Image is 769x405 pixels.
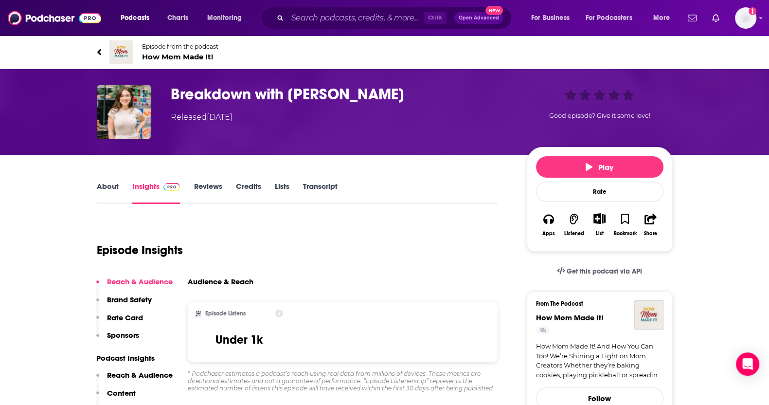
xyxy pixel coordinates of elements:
a: Show notifications dropdown [684,10,700,26]
button: Open AdvancedNew [454,12,503,24]
span: Charts [167,11,188,25]
h3: From The Podcast [536,300,656,307]
div: Share [644,231,657,237]
p: Content [107,388,136,398]
button: open menu [524,10,582,26]
button: Bookmark [612,207,638,242]
a: Transcript [303,182,337,204]
a: Get this podcast via API [549,259,650,283]
a: Reviews [194,182,222,204]
span: Episode from the podcast [142,43,218,50]
a: InsightsPodchaser Pro [132,182,180,204]
a: How Mom Made It! [536,313,604,322]
p: Sponsors [107,331,139,340]
span: Ctrl K [424,12,447,24]
button: open menu [579,10,646,26]
button: Listened [561,207,587,242]
div: Apps [542,231,555,237]
span: For Business [531,11,570,25]
span: More [653,11,670,25]
h3: Audience & Reach [188,277,253,286]
span: Monitoring [207,11,242,25]
div: * Podchaser estimates a podcast’s reach using real data from millions of devices. These metrics a... [188,370,498,392]
button: Share [638,207,663,242]
button: Apps [536,207,561,242]
a: About [97,182,119,204]
img: Podchaser Pro [163,183,180,191]
h3: Breakdown with Bethany [171,85,511,104]
button: Brand Safety [96,295,152,313]
div: Search podcasts, credits, & more... [270,7,521,29]
span: New [485,6,503,15]
img: Podchaser - Follow, Share and Rate Podcasts [8,9,101,27]
span: Open Advanced [459,16,499,20]
span: Podcasts [121,11,149,25]
h1: Episode Insights [97,243,183,258]
button: Sponsors [96,331,139,349]
div: Listened [564,231,584,237]
p: Reach & Audience [107,370,173,380]
div: List [596,230,604,237]
span: How Mom Made It! [142,52,218,61]
a: How Mom Made It!Episode from the podcastHow Mom Made It! [97,40,673,64]
button: Show More Button [590,213,609,224]
img: How Mom Made It! [109,40,133,64]
p: Brand Safety [107,295,152,304]
button: open menu [200,10,254,26]
div: Released [DATE] [171,111,232,123]
a: Show notifications dropdown [708,10,723,26]
button: Reach & Audience [96,370,173,388]
a: Lists [274,182,289,204]
button: Play [536,156,663,178]
span: For Podcasters [586,11,632,25]
p: Reach & Audience [107,277,173,286]
a: How Mom Made It! And How You Can Too! We’re Shining a Light on Mom Creators Whether they’re bakin... [536,342,663,380]
p: Podcast Insights [96,353,173,363]
img: How Mom Made It! [634,300,663,330]
svg: Add a profile image [749,7,756,15]
button: Reach & Audience [96,277,173,295]
button: Rate Card [96,313,143,331]
div: Show More ButtonList [587,207,612,242]
a: Credits [235,182,261,204]
h2: Episode Listens [205,310,246,317]
button: open menu [114,10,162,26]
span: Play [586,163,613,172]
img: Breakdown with Bethany [97,85,151,139]
span: Get this podcast via API [567,267,642,276]
input: Search podcasts, credits, & more... [287,10,424,26]
h3: Under 1k [215,332,263,347]
span: Logged in as hjones [735,7,756,29]
button: open menu [646,10,682,26]
p: Rate Card [107,313,143,322]
div: Bookmark [613,231,636,237]
a: Charts [161,10,194,26]
button: Show profile menu [735,7,756,29]
div: Rate [536,182,663,202]
span: Good episode? Give it some love! [549,112,650,119]
img: User Profile [735,7,756,29]
div: Open Intercom Messenger [736,352,759,376]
